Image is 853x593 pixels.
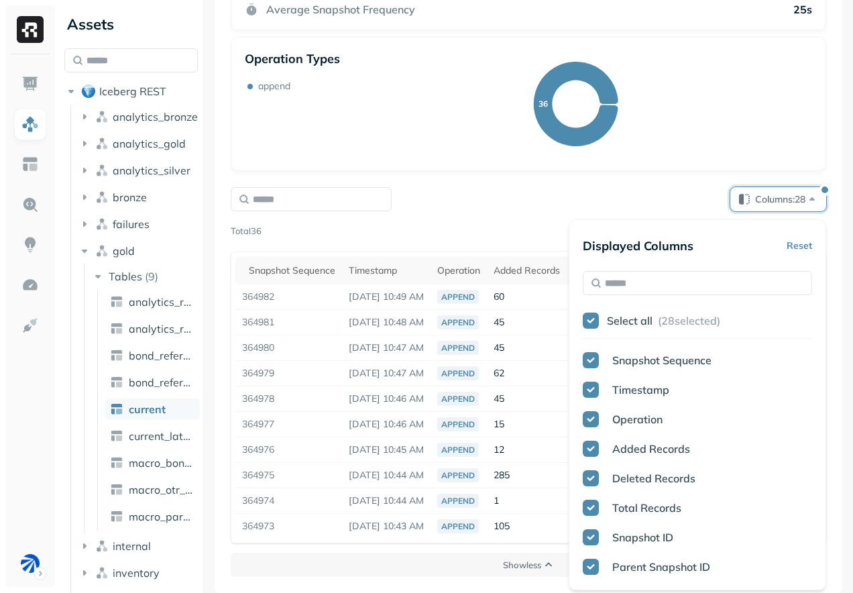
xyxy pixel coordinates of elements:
[110,402,123,416] img: table
[494,520,510,532] span: 105
[793,3,812,16] p: 25s
[21,75,39,93] img: Dashboard
[105,318,200,339] a: analytics_rates_swap_zenith
[612,413,663,426] span: Operation
[612,354,712,367] span: Snapshot Sequence
[129,456,194,470] span: macro_bond_analytics_latest
[95,539,109,553] img: namespace
[612,442,690,455] span: Added Records
[231,225,262,238] p: Total 36
[235,284,342,310] td: 364982
[787,233,812,258] button: Reset
[21,554,40,573] img: BAM
[110,322,123,335] img: table
[109,270,142,283] span: Tables
[78,240,198,262] button: gold
[78,160,198,181] button: analytics_silver
[494,443,504,455] span: 12
[21,276,39,294] img: Optimization
[437,417,479,431] div: append
[105,479,200,500] a: macro_otr_bond_analytics_latest
[78,562,198,584] button: inventory
[99,85,166,98] span: Iceberg REST
[113,137,186,150] span: analytics_gold
[494,418,504,430] span: 15
[145,270,158,283] p: ( 9 )
[494,392,504,405] span: 45
[349,392,424,405] p: Oct 8, 2025 10:46 AM
[349,264,424,277] div: Timestamp
[21,196,39,213] img: Query Explorer
[129,322,194,335] span: analytics_rates_swap_zenith
[755,193,819,206] span: Columns: 28
[235,412,342,437] td: 364977
[607,314,652,327] p: Select all
[538,99,548,109] text: 36
[235,335,342,361] td: 364980
[113,566,160,580] span: inventory
[91,266,199,287] button: Tables(9)
[437,494,479,508] div: append
[249,264,335,277] div: Snapshot Sequence
[113,539,151,553] span: internal
[494,264,560,277] div: Added Records
[110,483,123,496] img: table
[494,494,499,506] span: 1
[437,468,479,482] div: append
[437,443,479,457] div: append
[113,244,135,258] span: gold
[503,559,541,572] p: Show less
[95,566,109,580] img: namespace
[612,472,695,485] span: Deleted Records
[129,483,194,496] span: macro_otr_bond_analytics_latest
[437,290,479,304] div: append
[235,386,342,412] td: 364978
[21,156,39,173] img: Asset Explorer
[129,402,166,416] span: current
[235,437,342,463] td: 364976
[349,316,424,329] p: Oct 8, 2025 10:48 AM
[105,452,200,474] a: macro_bond_analytics_latest
[494,341,504,354] span: 45
[78,535,198,557] button: internal
[110,295,123,309] img: table
[612,531,673,544] span: Snapshot ID
[235,514,342,539] td: 364973
[82,85,95,98] img: root
[129,376,194,389] span: bond_reference_data_latest
[105,291,200,313] a: analytics_rates_swap
[235,361,342,386] td: 364979
[583,238,693,254] p: Displayed Columns
[105,345,200,366] a: bond_reference_data
[95,244,109,258] img: namespace
[21,236,39,254] img: Insights
[349,341,424,354] p: Oct 8, 2025 10:47 AM
[64,80,198,102] button: Iceberg REST
[78,133,198,154] button: analytics_gold
[607,309,812,333] button: Select all (28selected)
[437,392,479,406] div: append
[105,372,200,393] a: bond_reference_data_latest
[437,341,479,355] div: append
[95,110,109,123] img: namespace
[64,13,198,35] div: Assets
[95,191,109,204] img: namespace
[258,80,290,93] p: append
[113,164,190,177] span: analytics_silver
[349,290,424,303] p: Oct 8, 2025 10:49 AM
[437,519,479,533] div: append
[437,366,479,380] div: append
[95,217,109,231] img: namespace
[494,316,504,328] span: 45
[349,418,424,431] p: Oct 8, 2025 10:46 AM
[612,383,669,396] span: Timestamp
[494,367,504,379] span: 62
[110,510,123,523] img: table
[612,501,681,515] span: Total Records
[113,217,150,231] span: failures
[349,520,424,533] p: Oct 8, 2025 10:43 AM
[78,106,198,127] button: analytics_bronze
[129,510,194,523] span: macro_par_bond_analytics_latest
[494,469,510,481] span: 285
[110,376,123,389] img: table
